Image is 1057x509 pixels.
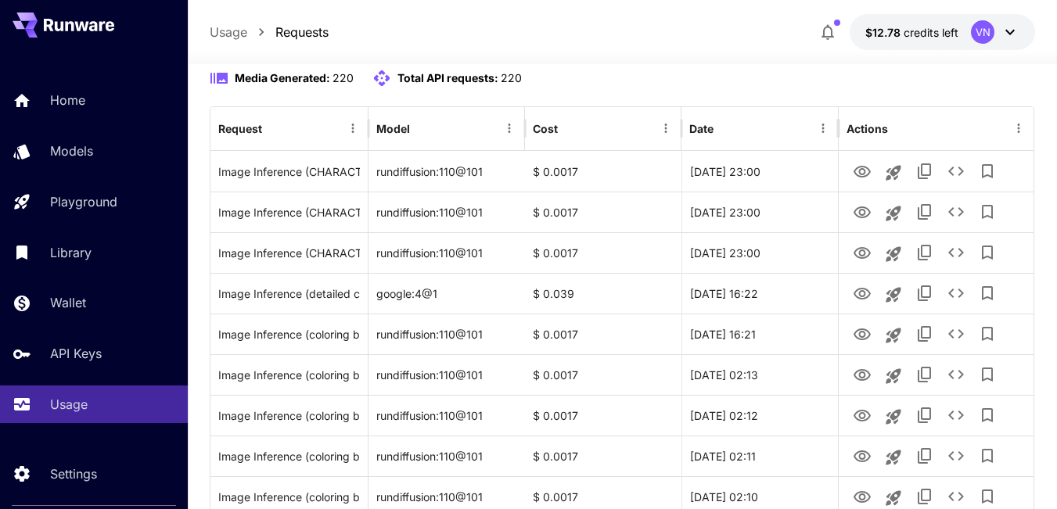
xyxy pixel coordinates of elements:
[847,236,878,268] button: View
[1008,117,1030,139] button: Menu
[971,20,994,44] div: VN
[525,354,681,395] div: $ 0.0017
[218,192,360,232] div: Click to copy prompt
[715,117,737,139] button: Sort
[501,71,522,84] span: 220
[369,314,525,354] div: rundiffusion:110@101
[689,122,714,135] div: Date
[909,278,940,309] button: Copy TaskUUID
[376,122,410,135] div: Model
[525,232,681,273] div: $ 0.0017
[940,196,972,228] button: See details
[940,318,972,349] button: See details
[972,359,1003,390] button: Add to library
[681,192,838,232] div: 22 Sep, 2025 23:00
[681,273,838,314] div: 22 Sep, 2025 16:22
[50,344,102,363] p: API Keys
[940,278,972,309] button: See details
[333,71,354,84] span: 220
[218,436,360,476] div: Click to copy prompt
[909,318,940,349] button: Copy TaskUUID
[525,436,681,476] div: $ 0.0017
[847,122,888,135] div: Actions
[342,117,364,139] button: Menu
[50,192,117,211] p: Playground
[412,117,433,139] button: Sort
[218,396,360,436] div: Click to copy prompt
[940,156,972,187] button: See details
[655,117,677,139] button: Menu
[681,314,838,354] div: 22 Sep, 2025 16:21
[909,440,940,471] button: Copy TaskUUID
[681,354,838,395] div: 21 Sep, 2025 02:13
[847,155,878,187] button: View
[972,196,1003,228] button: Add to library
[812,117,834,139] button: Menu
[235,71,330,84] span: Media Generated:
[498,117,520,139] button: Menu
[369,192,525,232] div: rundiffusion:110@101
[218,314,360,354] div: Click to copy prompt
[681,436,838,476] div: 21 Sep, 2025 02:11
[50,464,97,483] p: Settings
[397,71,498,84] span: Total API requests:
[218,355,360,395] div: Click to copy prompt
[559,117,581,139] button: Sort
[878,198,909,229] button: Launch in playground
[878,157,909,188] button: Launch in playground
[681,395,838,436] div: 21 Sep, 2025 02:12
[369,395,525,436] div: rundiffusion:110@101
[909,400,940,431] button: Copy TaskUUID
[369,232,525,273] div: rundiffusion:110@101
[847,317,878,349] button: View
[525,314,681,354] div: $ 0.0017
[50,395,88,414] p: Usage
[50,293,86,312] p: Wallet
[909,359,940,390] button: Copy TaskUUID
[50,243,92,262] p: Library
[972,156,1003,187] button: Add to library
[972,440,1003,471] button: Add to library
[210,23,329,41] nav: breadcrumb
[218,233,360,273] div: Click to copy prompt
[972,278,1003,309] button: Add to library
[904,26,958,39] span: credits left
[218,274,360,314] div: Click to copy prompt
[940,237,972,268] button: See details
[369,151,525,192] div: rundiffusion:110@101
[878,360,909,392] button: Launch in playground
[681,151,838,192] div: 22 Sep, 2025 23:00
[50,142,93,160] p: Models
[878,238,909,270] button: Launch in playground
[909,156,940,187] button: Copy TaskUUID
[533,122,558,135] div: Cost
[940,440,972,471] button: See details
[50,91,85,109] p: Home
[940,400,972,431] button: See details
[865,24,958,41] div: $12.77919
[878,320,909,351] button: Launch in playground
[218,122,262,135] div: Request
[972,400,1003,431] button: Add to library
[972,237,1003,268] button: Add to library
[847,277,878,309] button: View
[909,237,940,268] button: Copy TaskUUID
[275,23,329,41] a: Requests
[525,192,681,232] div: $ 0.0017
[218,152,360,192] div: Click to copy prompt
[865,26,904,39] span: $12.78
[210,23,247,41] a: Usage
[940,359,972,390] button: See details
[847,439,878,471] button: View
[264,117,286,139] button: Sort
[369,273,525,314] div: google:4@1
[878,442,909,473] button: Launch in playground
[878,279,909,310] button: Launch in playground
[847,399,878,431] button: View
[681,232,838,273] div: 22 Sep, 2025 23:00
[878,401,909,432] button: Launch in playground
[909,196,940,228] button: Copy TaskUUID
[369,436,525,476] div: rundiffusion:110@101
[525,395,681,436] div: $ 0.0017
